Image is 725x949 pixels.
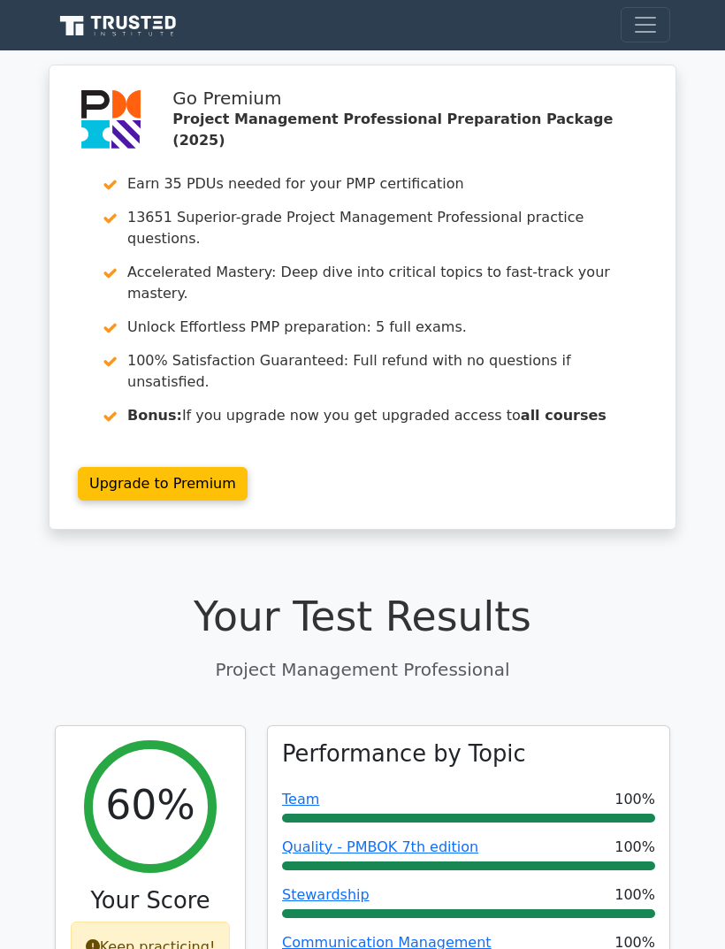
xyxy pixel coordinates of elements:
h3: Performance by Topic [282,740,526,768]
span: 100% [614,884,655,906]
button: Toggle navigation [621,7,670,42]
a: Upgrade to Premium [78,467,248,501]
a: Team [282,791,319,807]
h2: 60% [105,782,195,830]
h1: Your Test Results [55,593,670,642]
a: Stewardship [282,886,370,903]
span: 100% [614,789,655,810]
h3: Your Score [70,887,231,915]
p: Project Management Professional [55,656,670,683]
span: 100% [614,837,655,858]
a: Quality - PMBOK 7th edition [282,838,478,855]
